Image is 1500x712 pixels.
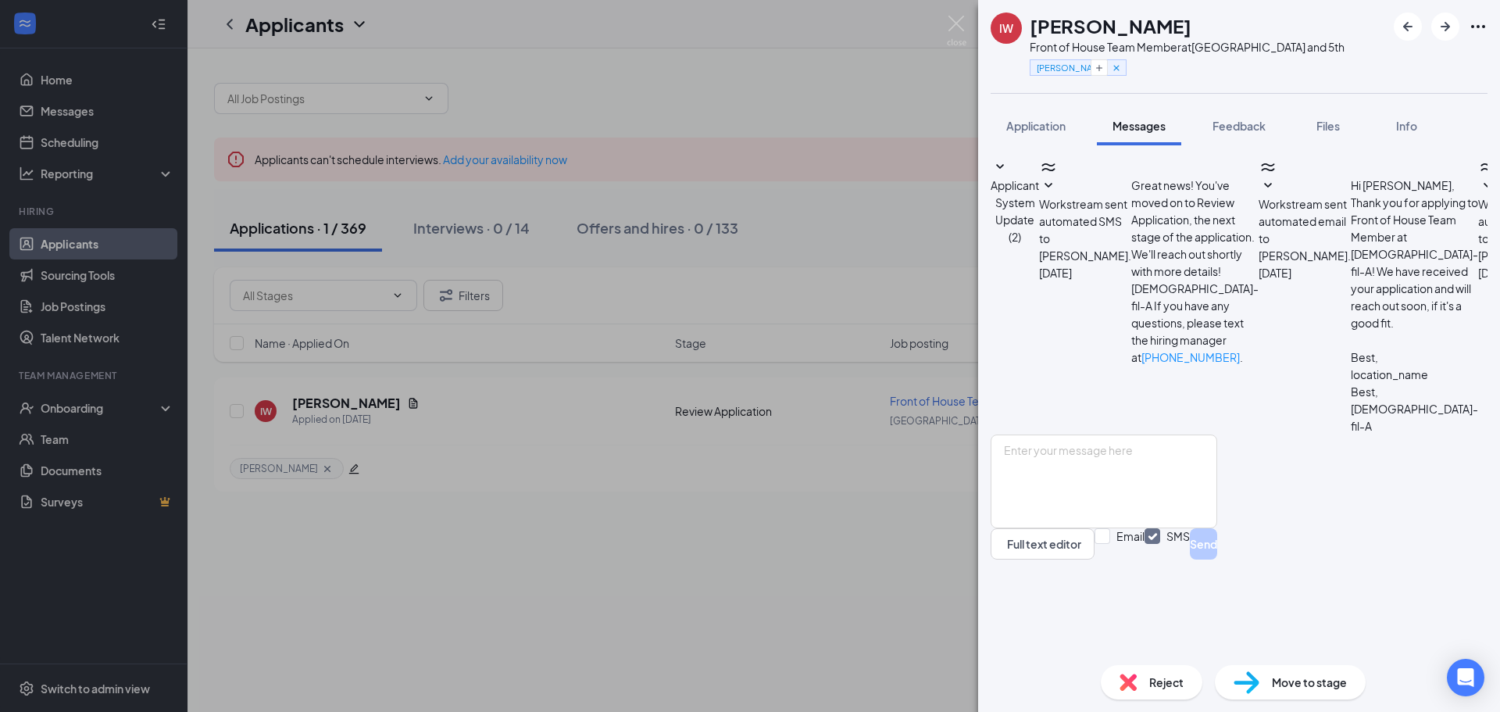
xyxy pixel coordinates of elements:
p: location_name‌‌‌‌ [1351,366,1478,383]
svg: ArrowRight [1436,17,1455,36]
span: Applicant System Update (2) [991,178,1039,244]
p: Hi [PERSON_NAME], [1351,177,1478,194]
span: Workstream sent automated email to [PERSON_NAME]. [1259,197,1351,263]
p: Thank you for applying to Front of House Team Member at [DEMOGRAPHIC_DATA]-fil-A! We have receive... [1351,194,1478,331]
button: SmallChevronDownApplicant System Update (2) [991,158,1039,245]
a: [PHONE_NUMBER] [1141,350,1240,364]
span: [PERSON_NAME] [1037,61,1107,74]
span: Workstream sent automated SMS to [PERSON_NAME]. [1039,197,1131,263]
button: Full text editorPen [991,528,1095,560]
svg: SmallChevronDown [1259,177,1277,195]
svg: WorkstreamLogo [1259,158,1277,177]
span: [DATE] [1259,264,1291,281]
svg: SmallChevronDown [1039,177,1058,195]
span: Info [1396,119,1417,133]
p: [DEMOGRAPHIC_DATA]-fil-A [1351,400,1478,435]
h1: [PERSON_NAME] [1030,13,1191,39]
button: ArrowRight [1431,13,1459,41]
div: Open Intercom Messenger [1447,659,1484,696]
p: Best, [1351,349,1478,366]
svg: Plus [1095,63,1104,73]
svg: WorkstreamLogo [1039,158,1058,177]
span: Feedback [1212,119,1266,133]
button: ArrowLeftNew [1394,13,1422,41]
svg: ArrowLeftNew [1398,17,1417,36]
span: Great news! You've moved on to Review Application, the next stage of the application. We'll reach... [1131,178,1259,364]
span: Application [1006,119,1066,133]
button: Send [1190,528,1217,560]
span: Reject [1149,674,1184,691]
div: Front of House Team Member at [GEOGRAPHIC_DATA] and 5th [1030,39,1345,55]
div: IW [999,20,1013,36]
span: [DATE] [1039,264,1072,281]
span: Move to stage [1272,674,1347,691]
svg: Cross [1111,63,1122,73]
svg: Ellipses [1469,17,1487,36]
p: Best, [1351,383,1478,400]
svg: SmallChevronDown [1478,177,1497,195]
svg: SmallChevronDown [991,158,1009,177]
span: Messages [1112,119,1166,133]
button: Plus [1091,59,1108,76]
span: Files [1316,119,1340,133]
svg: WorkstreamLogo [1478,158,1497,177]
